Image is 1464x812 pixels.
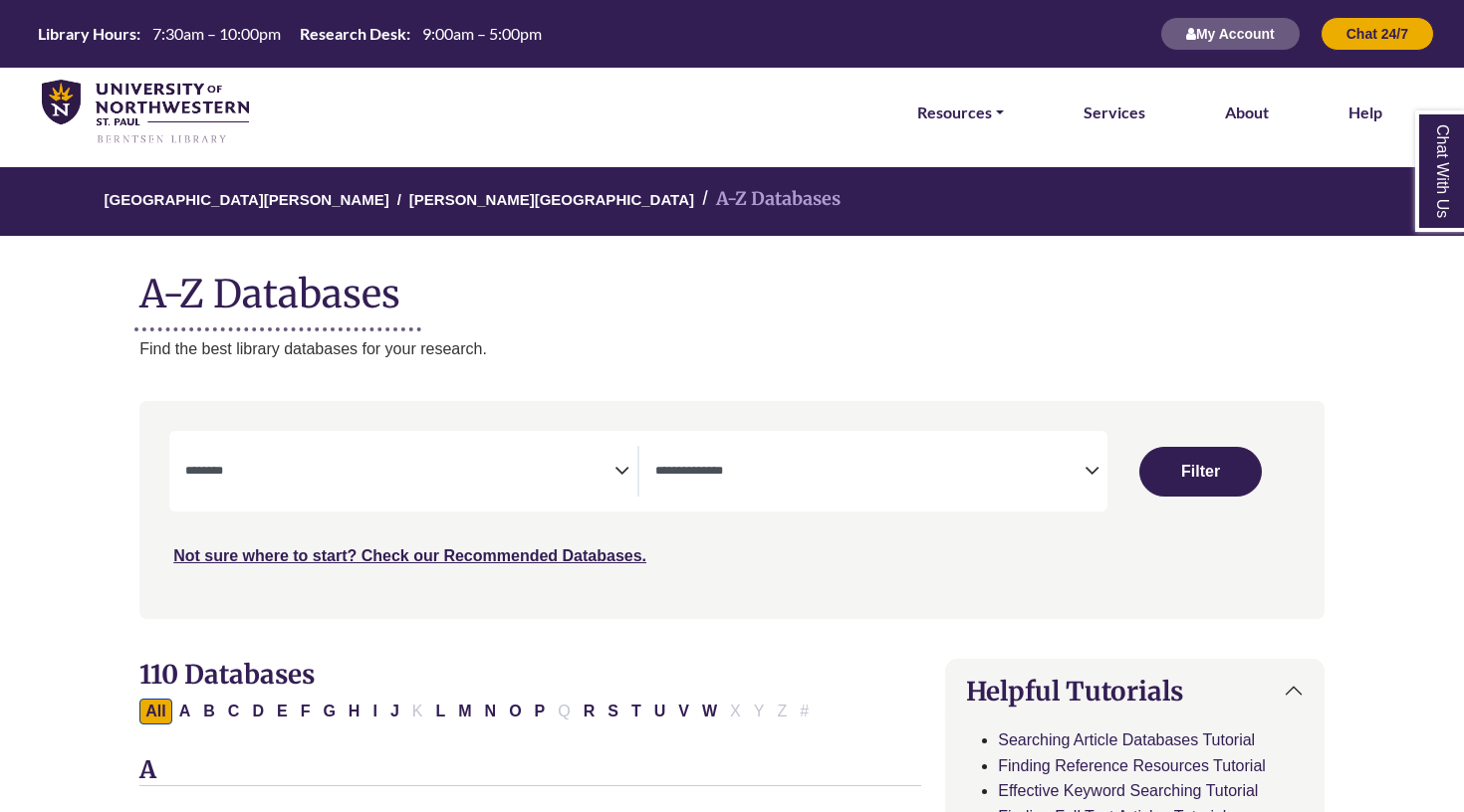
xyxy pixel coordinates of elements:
[173,699,197,724] button: Filter Results A
[222,699,246,724] button: Filter Results C
[197,699,221,724] button: Filter Results B
[152,24,281,43] span: 7:30am – 10:00pm
[139,702,817,718] div: Alpha-list to filter by first letter of database name
[1160,25,1301,42] a: My Account
[422,24,542,43] span: 9:00am – 5:00pm
[139,658,315,691] span: 110 Databases
[384,699,405,724] button: Filter Results J
[625,699,647,724] button: Filter Results T
[30,23,550,46] a: Hours Today
[317,699,341,724] button: Filter Results G
[602,699,624,724] button: Filter Results S
[998,731,1255,748] a: Searching Article Databases Tutorial
[1348,100,1382,125] a: Help
[139,256,1325,316] h1: A-Z Databases
[343,699,366,724] button: Filter Results H
[1160,17,1301,51] button: My Account
[696,699,723,724] button: Filter Results W
[694,185,841,214] li: A-Z Databases
[946,660,1324,722] button: Helpful Tutorials
[139,167,1325,236] nav: breadcrumb
[998,782,1258,799] a: Effective Keyword Searching Tutorial
[1225,100,1269,125] a: About
[1321,17,1434,51] button: Chat 24/7
[452,699,477,724] button: Filter Results M
[672,699,695,724] button: Filter Results V
[366,699,382,724] button: Filter Results I
[529,699,552,724] button: Filter Results P
[648,699,672,724] button: Filter Results U
[429,699,451,724] button: Filter Results L
[185,465,614,481] textarea: Search
[479,699,503,724] button: Filter Results N
[917,100,1004,125] a: Resources
[271,699,294,724] button: Filter Results E
[30,23,141,44] th: Library Hours:
[246,699,270,724] button: Filter Results D
[409,188,694,208] a: [PERSON_NAME][GEOGRAPHIC_DATA]
[292,23,411,44] th: Research Desk:
[30,23,550,42] table: Hours Today
[139,699,171,724] button: All
[655,465,1085,481] textarea: Search
[173,547,646,564] a: Not sure where to start? Check our Recommended Databases.
[1321,25,1434,42] a: Chat 24/7
[42,80,249,145] img: library_home
[503,699,527,724] button: Filter Results O
[578,699,602,724] button: Filter Results R
[139,336,1325,362] p: Find the best library databases for your research.
[1084,100,1145,125] a: Services
[139,756,921,786] h3: A
[295,699,317,724] button: Filter Results F
[105,188,389,208] a: [GEOGRAPHIC_DATA][PERSON_NAME]
[998,757,1266,774] a: Finding Reference Resources Tutorial
[1139,447,1262,497] button: Submit for Search Results
[139,401,1325,618] nav: Search filters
